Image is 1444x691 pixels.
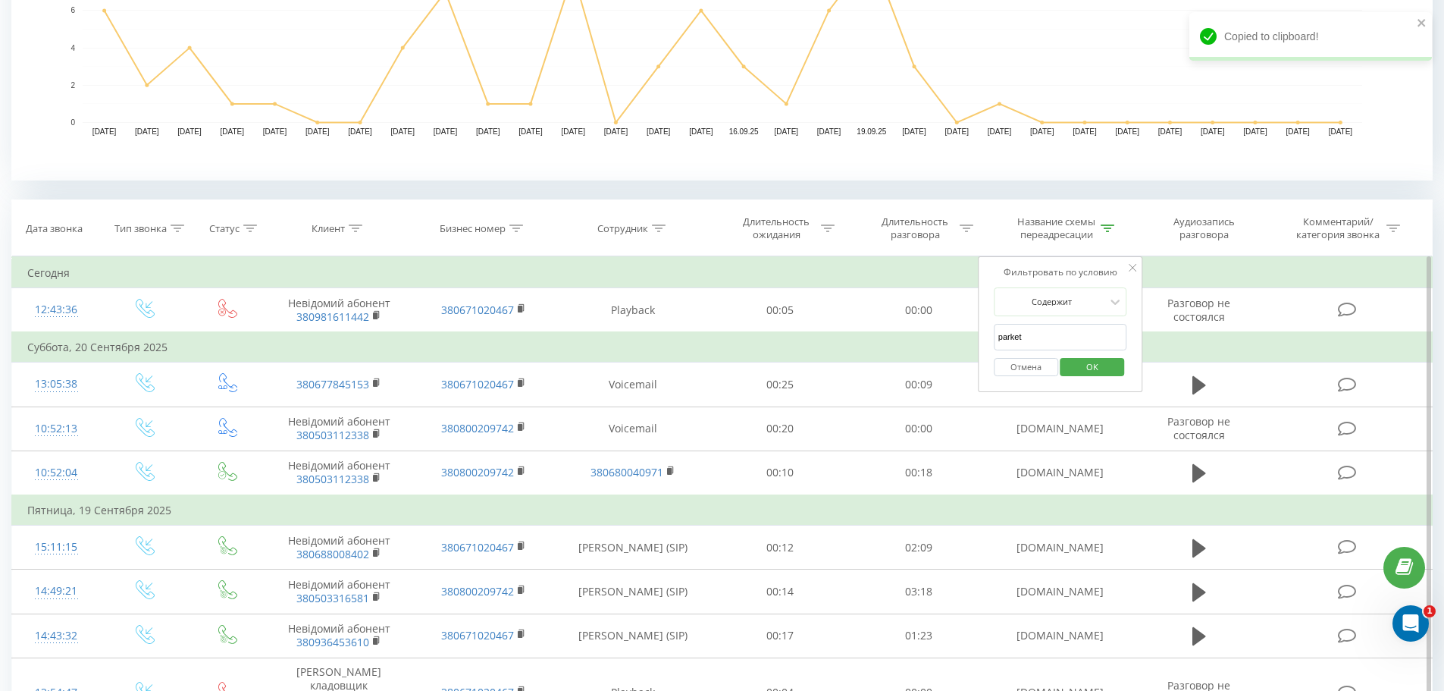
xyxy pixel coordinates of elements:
[857,127,886,136] text: 19.09.25
[711,451,850,495] td: 00:10
[711,363,850,407] td: 00:25
[1016,215,1097,241] div: Название схемы переадресации
[441,303,514,317] a: 380671020467
[988,407,1132,451] td: [DOMAIN_NAME]
[1167,414,1230,442] span: Разговор не состоялся
[441,377,514,391] a: 380671020467
[441,465,514,479] a: 380800209742
[1154,215,1253,241] div: Аудиозапись разговора
[850,614,988,658] td: 01:23
[296,635,369,649] a: 380936453610
[135,127,159,136] text: [DATE]
[556,288,711,333] td: Playback
[209,222,240,235] div: Статус
[850,363,988,407] td: 00:09
[263,127,287,136] text: [DATE]
[12,258,1433,288] td: Сегодня
[556,570,711,614] td: [PERSON_NAME] (SIP)
[434,127,458,136] text: [DATE]
[850,451,988,495] td: 00:18
[775,127,799,136] text: [DATE]
[114,222,167,235] div: Тип звонка
[12,495,1433,526] td: Пятница, 19 Сентября 2025
[850,526,988,570] td: 02:09
[945,127,969,136] text: [DATE]
[994,358,1058,377] button: Отмена
[711,570,850,614] td: 00:14
[1417,17,1427,31] button: close
[1201,127,1225,136] text: [DATE]
[1073,127,1097,136] text: [DATE]
[27,458,86,488] div: 10:52:04
[711,614,850,658] td: 00:17
[70,81,75,90] text: 2
[556,614,711,658] td: [PERSON_NAME] (SIP)
[556,526,711,570] td: [PERSON_NAME] (SIP)
[988,570,1132,614] td: [DOMAIN_NAME]
[92,127,117,136] text: [DATE]
[296,547,369,561] a: 380688008402
[441,628,514,642] a: 380671020467
[177,127,202,136] text: [DATE]
[348,127,372,136] text: [DATE]
[817,127,841,136] text: [DATE]
[27,414,86,444] div: 10:52:13
[267,570,411,614] td: Невідомий абонент
[1030,127,1054,136] text: [DATE]
[267,288,411,333] td: Невідомий абонент
[267,526,411,570] td: Невідомий абонент
[441,584,514,598] a: 380800209742
[267,451,411,495] td: Невідомий абонент
[476,127,500,136] text: [DATE]
[994,265,1127,280] div: Фильтровать по условию
[1158,127,1182,136] text: [DATE]
[221,127,245,136] text: [DATE]
[556,363,711,407] td: Voicemail
[850,288,988,333] td: 00:00
[441,421,514,435] a: 380800209742
[296,591,369,605] a: 380503316581
[1392,605,1429,642] iframe: Intercom live chat
[597,222,648,235] div: Сотрудник
[711,288,850,333] td: 00:05
[70,118,75,127] text: 0
[994,324,1127,350] input: Введите значение
[647,127,671,136] text: [DATE]
[729,127,759,136] text: 16.09.25
[1115,127,1139,136] text: [DATE]
[875,215,956,241] div: Длительность разговора
[1243,127,1267,136] text: [DATE]
[1060,358,1125,377] button: OK
[518,127,543,136] text: [DATE]
[988,614,1132,658] td: [DOMAIN_NAME]
[305,127,330,136] text: [DATE]
[440,222,506,235] div: Бизнес номер
[561,127,585,136] text: [DATE]
[267,407,411,451] td: Невідомий абонент
[296,309,369,324] a: 380981611442
[604,127,628,136] text: [DATE]
[556,407,711,451] td: Voicemail
[70,7,75,15] text: 6
[12,332,1433,363] td: Суббота, 20 Сентября 2025
[27,369,86,399] div: 13:05:38
[988,451,1132,495] td: [DOMAIN_NAME]
[296,428,369,442] a: 380503112338
[27,532,86,562] div: 15:11:15
[988,526,1132,570] td: [DOMAIN_NAME]
[312,222,345,235] div: Клиент
[988,127,1012,136] text: [DATE]
[689,127,713,136] text: [DATE]
[27,295,86,325] div: 12:43:36
[850,407,988,451] td: 00:00
[1071,355,1114,378] span: OK
[590,465,663,479] a: 380680040971
[736,215,817,241] div: Длительность ожидания
[711,407,850,451] td: 00:20
[1167,296,1230,324] span: Разговор не состоялся
[1424,605,1436,617] span: 1
[850,570,988,614] td: 03:18
[267,614,411,658] td: Невідомий абонент
[441,540,514,554] a: 380671020467
[296,377,369,391] a: 380677845153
